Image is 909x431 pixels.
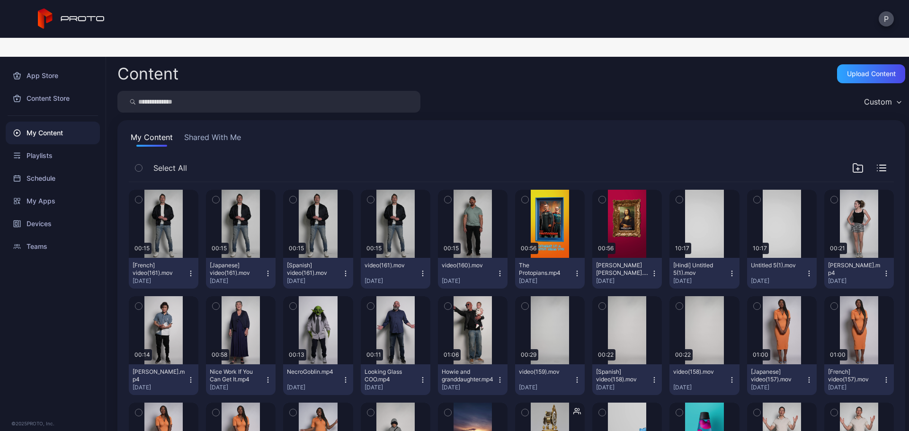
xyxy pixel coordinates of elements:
[837,64,905,83] button: Upload Content
[6,144,100,167] a: Playlists
[6,64,100,87] a: App Store
[129,132,175,147] button: My Content
[438,258,508,289] button: video(160).mov[DATE]
[592,258,662,289] button: [PERSON_NAME] [PERSON_NAME].mp4[DATE]
[442,277,496,285] div: [DATE]
[751,384,805,391] div: [DATE]
[133,368,185,383] div: Shin Lim.mp4
[365,277,419,285] div: [DATE]
[596,384,651,391] div: [DATE]
[859,91,905,113] button: Custom
[206,258,276,289] button: [Japanese] video(161).mov[DATE]
[751,277,805,285] div: [DATE]
[669,364,739,395] button: video(158).mov[DATE]
[596,262,648,277] div: Da Vinci's Mona Lisa.mp4
[442,384,496,391] div: [DATE]
[864,97,892,106] div: Custom
[669,258,739,289] button: [Hindi] Untitled 5(1).mov[DATE]
[673,368,725,376] div: video(158).mov
[596,277,651,285] div: [DATE]
[129,258,198,289] button: [French] video(161).mov[DATE]
[673,277,728,285] div: [DATE]
[365,262,417,269] div: video(161).mov
[6,87,100,110] a: Content Store
[515,364,585,395] button: video(159).mov[DATE]
[133,384,187,391] div: [DATE]
[365,384,419,391] div: [DATE]
[287,262,339,277] div: [Spanish] video(161).mov
[515,258,585,289] button: The Protopians.mp4[DATE]
[824,258,894,289] button: [PERSON_NAME].mp4[DATE]
[519,384,573,391] div: [DATE]
[287,277,341,285] div: [DATE]
[519,277,573,285] div: [DATE]
[11,420,94,427] div: © 2025 PROTO, Inc.
[442,368,494,383] div: Howie and granddaughter.mp4
[592,364,662,395] button: [Spanish] video(158).mov[DATE]
[6,212,100,235] a: Devices
[519,368,571,376] div: video(159).mov
[133,277,187,285] div: [DATE]
[210,384,264,391] div: [DATE]
[206,364,276,395] button: Nice Work If You Can Get It.mp4[DATE]
[6,167,100,190] a: Schedule
[751,262,803,269] div: Untitled 5(1).mov
[747,258,817,289] button: Untitled 5(1).mov[DATE]
[442,262,494,269] div: video(160).mov
[210,262,262,277] div: [Japanese] video(161).mov
[673,262,725,277] div: [Hindi] Untitled 5(1).mov
[828,277,882,285] div: [DATE]
[596,368,648,383] div: [Spanish] video(158).mov
[287,368,339,376] div: NecroGoblin.mp4
[283,364,353,395] button: NecroGoblin.mp4[DATE]
[361,364,430,395] button: Looking Glass COO.mp4[DATE]
[361,258,430,289] button: video(161).mov[DATE]
[824,364,894,395] button: [French] video(157).mov[DATE]
[519,262,571,277] div: The Protopians.mp4
[210,277,264,285] div: [DATE]
[129,364,198,395] button: [PERSON_NAME].mp4[DATE]
[673,384,728,391] div: [DATE]
[747,364,817,395] button: [Japanese] video(157).mov[DATE]
[365,368,417,383] div: Looking Glass COO.mp4
[6,190,100,212] a: My Apps
[117,66,178,82] div: Content
[438,364,508,395] button: Howie and granddaughter.mp4[DATE]
[133,262,185,277] div: [French] video(161).mov
[828,384,882,391] div: [DATE]
[751,368,803,383] div: [Japanese] video(157).mov
[847,70,896,78] div: Upload Content
[6,122,100,144] a: My Content
[287,384,341,391] div: [DATE]
[153,162,187,174] span: Select All
[210,368,262,383] div: Nice Work If You Can Get It.mp4
[828,368,880,383] div: [French] video(157).mov
[182,132,243,147] button: Shared With Me
[828,262,880,277] div: Carie Berk.mp4
[283,258,353,289] button: [Spanish] video(161).mov[DATE]
[6,235,100,258] a: Teams
[879,11,894,26] button: P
